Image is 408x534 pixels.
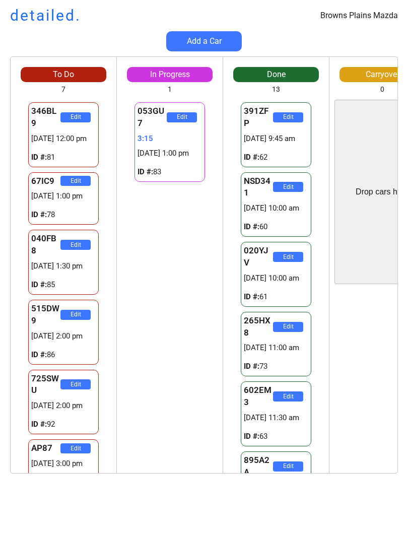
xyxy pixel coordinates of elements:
div: 81 [31,152,96,163]
div: 63 [244,431,308,442]
div: 053GU7 [138,105,167,129]
div: [DATE] 3:00 pm [31,458,96,469]
div: 1 [168,85,172,95]
div: Browns Plains Mazda [320,10,398,21]
strong: ID #: [31,210,47,219]
strong: ID #: [244,292,259,301]
button: Edit [273,182,303,192]
div: 83 [138,167,202,177]
div: [DATE] 9:45 am [244,133,308,144]
div: [DATE] 2:00 pm [31,400,96,411]
strong: ID #: [244,432,259,441]
button: Edit [273,461,303,472]
div: Done [233,69,319,80]
strong: ID #: [31,153,47,162]
button: Edit [60,112,91,122]
button: Edit [60,379,91,389]
div: [DATE] 12:00 pm [31,133,96,144]
div: To Do [21,69,106,80]
button: Edit [60,310,91,320]
button: Edit [273,252,303,262]
div: [DATE] 1:00 pm [31,191,96,202]
div: In Progress [127,69,213,80]
div: 61 [244,292,308,302]
div: 515DW9 [31,303,60,327]
strong: ID #: [244,222,259,231]
button: Edit [60,240,91,250]
button: Edit [273,391,303,402]
div: 73 [244,361,308,372]
div: 602EM3 [244,384,273,409]
button: Edit [167,112,197,122]
div: 040FB8 [31,233,60,257]
strong: ID #: [244,153,259,162]
div: 60 [244,222,308,232]
button: Edit [60,176,91,186]
button: Edit [60,443,91,453]
div: 78 [31,210,96,220]
div: 895A2A [244,454,273,479]
div: 346BL9 [31,105,60,129]
strong: ID #: [31,420,47,429]
strong: ID #: [31,350,47,359]
div: [DATE] 1:30 pm [31,261,96,272]
div: [DATE] 1:00 pm [138,148,202,159]
div: 86 [31,350,96,360]
div: 7 [61,85,65,95]
div: 391ZFP [244,105,273,129]
div: 725SWU [31,373,60,397]
div: NSD341 [244,175,273,199]
div: 62 [244,152,308,163]
div: 67IC9 [31,175,60,187]
strong: ID #: [138,167,153,176]
h1: detailed. [10,5,81,26]
button: Add a Car [166,31,242,51]
div: [DATE] 2:00 pm [31,331,96,342]
strong: ID #: [31,280,47,289]
div: 13 [272,85,280,95]
div: 265HX8 [244,315,273,339]
div: [DATE] 10:00 am [244,203,308,214]
div: 92 [31,419,96,430]
div: 020YJV [244,245,273,269]
button: Edit [273,322,303,332]
div: 85 [31,280,96,290]
div: AP87 [31,442,60,454]
div: 0 [380,85,384,95]
div: [DATE] 10:00 am [244,273,308,284]
button: Edit [273,112,303,122]
strong: ID #: [244,362,259,371]
div: 3:15 [138,133,202,144]
div: [DATE] 11:30 am [244,413,308,423]
div: [DATE] 11:00 am [244,343,308,353]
